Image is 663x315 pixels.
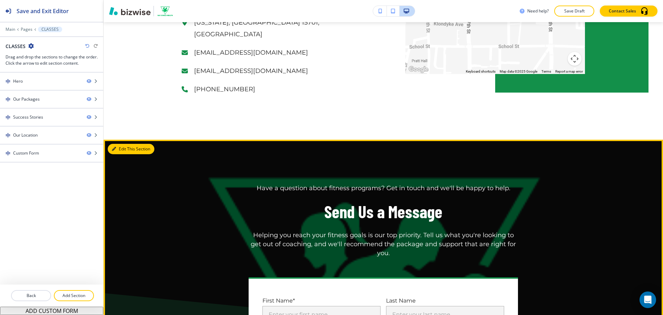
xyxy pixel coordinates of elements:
button: CLASSES [38,27,62,32]
span: Map data ©2025 Google [500,70,537,73]
h2: Save and Exit Editor [17,7,69,15]
a: Open this area in Google Maps (opens a new window) [407,65,430,74]
img: Google [407,65,430,74]
p: Back [12,293,50,299]
button: Contact Sales [600,6,657,17]
p: [PHONE_NUMBER] [194,84,361,95]
div: Hero [13,78,23,84]
button: Back [11,290,51,301]
a: Terms (opens in new tab) [541,70,551,73]
img: Your Logo [157,6,174,17]
p: [EMAIL_ADDRESS][DOMAIN_NAME] [194,65,361,77]
button: Save Draft [554,6,594,17]
div: Our Packages [13,96,40,102]
p: Contact Sales [609,8,636,14]
p: [US_STATE], [GEOGRAPHIC_DATA] 15701, [GEOGRAPHIC_DATA] [194,17,361,40]
h3: Need help? [527,8,549,14]
h2: CLASSES [6,43,26,50]
button: Keyboard shortcuts [466,69,496,74]
p: Add Section [55,293,93,299]
img: Drag [6,151,10,156]
button: Pages [21,27,32,32]
a: Report a map error [555,70,583,73]
button: Map camera controls [568,52,582,66]
h3: Send Us a Message [324,200,442,223]
div: Success Stories [13,114,43,120]
div: Our Location [13,132,38,138]
img: Drag [6,115,10,120]
p: Helping you reach your fitness goals is our top priority. Tell us what you're looking to get out ... [249,231,518,258]
button: Edit This Section [108,144,154,154]
p: Save Draft [563,8,585,14]
h3: Drag and drop the sections to change the order. Click the arrow to edit section content. [6,54,98,66]
img: Drag [6,97,10,102]
div: Custom Form [13,150,39,156]
img: Drag [6,133,10,138]
img: Bizwise Logo [109,7,151,15]
p: CLASSES [41,27,59,32]
p: Have a question about fitness programs? Get in touch and we'll be happy to help. [257,184,510,193]
p: Last Name [386,297,504,305]
img: Drag [6,79,10,84]
p: First Name* [262,297,381,305]
button: Main [6,27,15,32]
div: Open Intercom Messenger [640,291,656,308]
button: Add Section [54,290,94,301]
p: [EMAIL_ADDRESS][DOMAIN_NAME] [194,47,361,58]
